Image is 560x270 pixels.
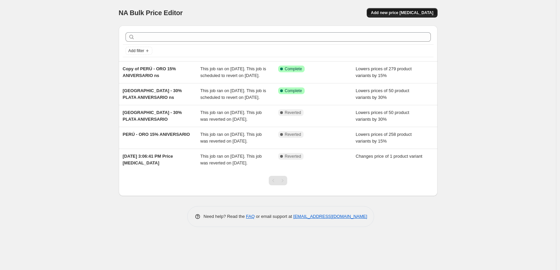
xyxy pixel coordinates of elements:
button: Add new price [MEDICAL_DATA] [367,8,437,17]
span: Add filter [129,48,144,53]
a: [EMAIL_ADDRESS][DOMAIN_NAME] [293,214,367,219]
span: Lowers prices of 258 product variants by 15% [356,132,412,144]
span: or email support at [255,214,293,219]
span: This job ran on [DATE]. This job was reverted on [DATE]. [200,154,262,165]
span: Add new price [MEDICAL_DATA] [371,10,433,15]
span: This job ran on [DATE]. This job is scheduled to revert on [DATE]. [200,66,266,78]
span: NA Bulk Price Editor [119,9,183,16]
span: Copy of PERÚ - ORO 15% ANIVERSARIO ns [123,66,176,78]
span: Reverted [285,132,301,137]
span: [GEOGRAPHIC_DATA] - 30% PLATA ANIVERSARIO ns [123,88,182,100]
span: [GEOGRAPHIC_DATA] - 30% PLATA ANIVERSARIO [123,110,182,122]
span: This job ran on [DATE]. This job is scheduled to revert on [DATE]. [200,88,266,100]
span: PERÚ - ORO 15% ANIVERSARIO [123,132,190,137]
button: Add filter [125,47,152,55]
a: FAQ [246,214,255,219]
span: This job ran on [DATE]. This job was reverted on [DATE]. [200,132,262,144]
span: Lowers prices of 50 product variants by 30% [356,88,409,100]
span: Lowers prices of 279 product variants by 15% [356,66,412,78]
span: Complete [285,88,302,93]
span: Changes price of 1 product variant [356,154,422,159]
span: Lowers prices of 50 product variants by 30% [356,110,409,122]
span: This job ran on [DATE]. This job was reverted on [DATE]. [200,110,262,122]
nav: Pagination [269,176,287,185]
span: Reverted [285,110,301,115]
span: Complete [285,66,302,72]
span: [DATE] 3:06:41 PM Price [MEDICAL_DATA] [123,154,173,165]
span: Need help? Read the [204,214,246,219]
span: Reverted [285,154,301,159]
